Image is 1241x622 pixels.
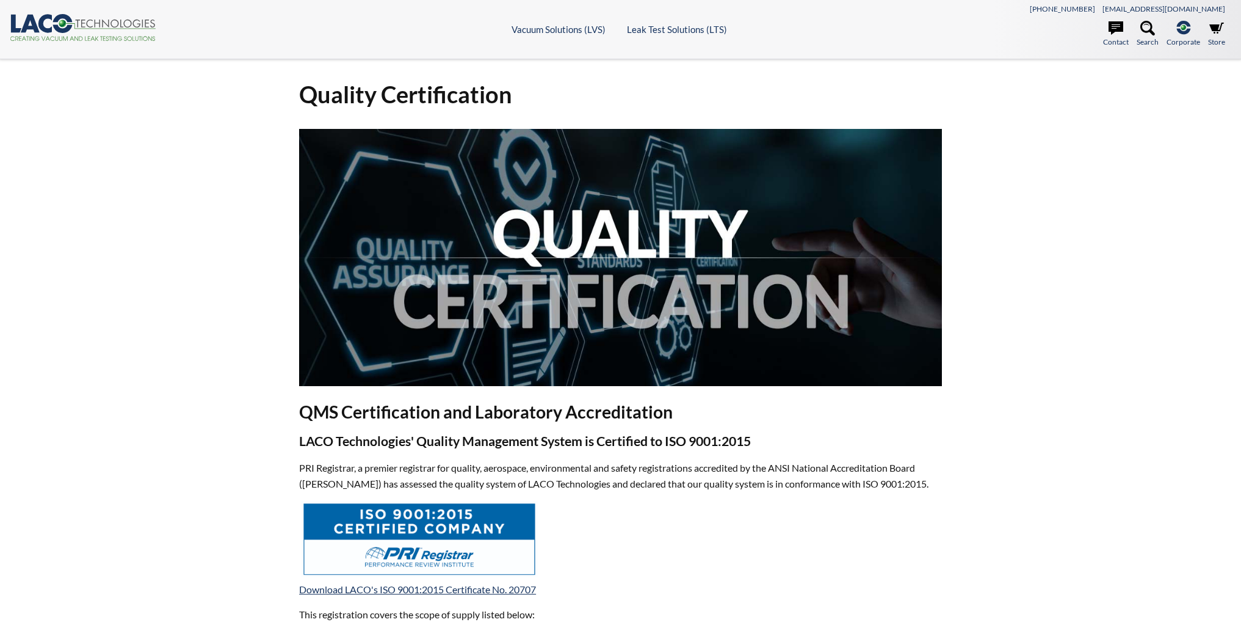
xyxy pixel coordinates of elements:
a: Contact [1103,21,1129,48]
a: Search [1137,21,1159,48]
h3: LACO Technologies' Quality Management System is Certified to ISO 9001:2015 [299,433,942,450]
a: Leak Test Solutions (LTS) [627,24,727,35]
img: Quality Certification header [299,129,942,386]
a: [EMAIL_ADDRESS][DOMAIN_NAME] [1102,4,1225,13]
a: Download LACO's ISO 9001:2015 Certificate No. 20707 [299,584,536,595]
span: Corporate [1167,36,1200,48]
a: Vacuum Solutions (LVS) [512,24,606,35]
h1: Quality Certification [299,79,942,109]
img: PRI_Programs_Registrar_Certified_ISO9001_4c.jpg [301,501,538,577]
p: PRI Registrar, a premier registrar for quality, aerospace, environmental and safety registrations... [299,460,942,491]
a: Store [1208,21,1225,48]
h2: QMS Certification and Laboratory Accreditation [299,401,942,423]
a: [PHONE_NUMBER] [1030,4,1095,13]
